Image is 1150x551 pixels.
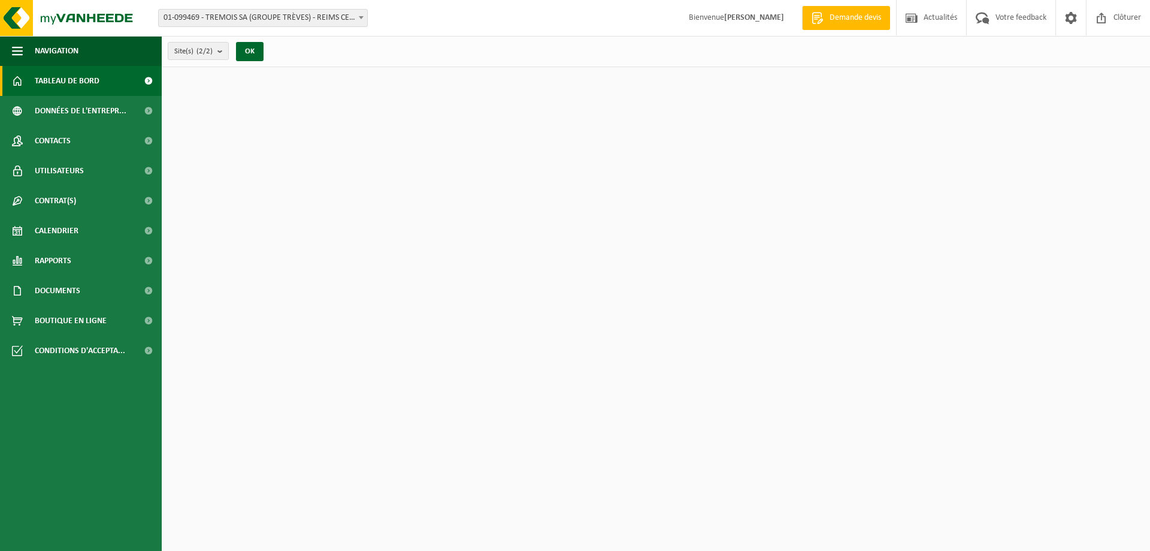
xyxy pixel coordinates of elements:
[35,96,126,126] span: Données de l'entrepr...
[196,47,213,55] count: (2/2)
[35,156,84,186] span: Utilisateurs
[158,9,368,27] span: 01-099469 - TREMOIS SA (GROUPE TRÈVES) - REIMS CEDEX 2
[35,336,125,366] span: Conditions d'accepta...
[35,246,71,276] span: Rapports
[35,186,76,216] span: Contrat(s)
[35,126,71,156] span: Contacts
[159,10,367,26] span: 01-099469 - TREMOIS SA (GROUPE TRÈVES) - REIMS CEDEX 2
[827,12,884,24] span: Demande devis
[35,216,78,246] span: Calendrier
[724,13,784,22] strong: [PERSON_NAME]
[802,6,890,30] a: Demande devis
[168,42,229,60] button: Site(s)(2/2)
[35,276,80,306] span: Documents
[174,43,213,61] span: Site(s)
[35,66,99,96] span: Tableau de bord
[236,42,264,61] button: OK
[35,306,107,336] span: Boutique en ligne
[35,36,78,66] span: Navigation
